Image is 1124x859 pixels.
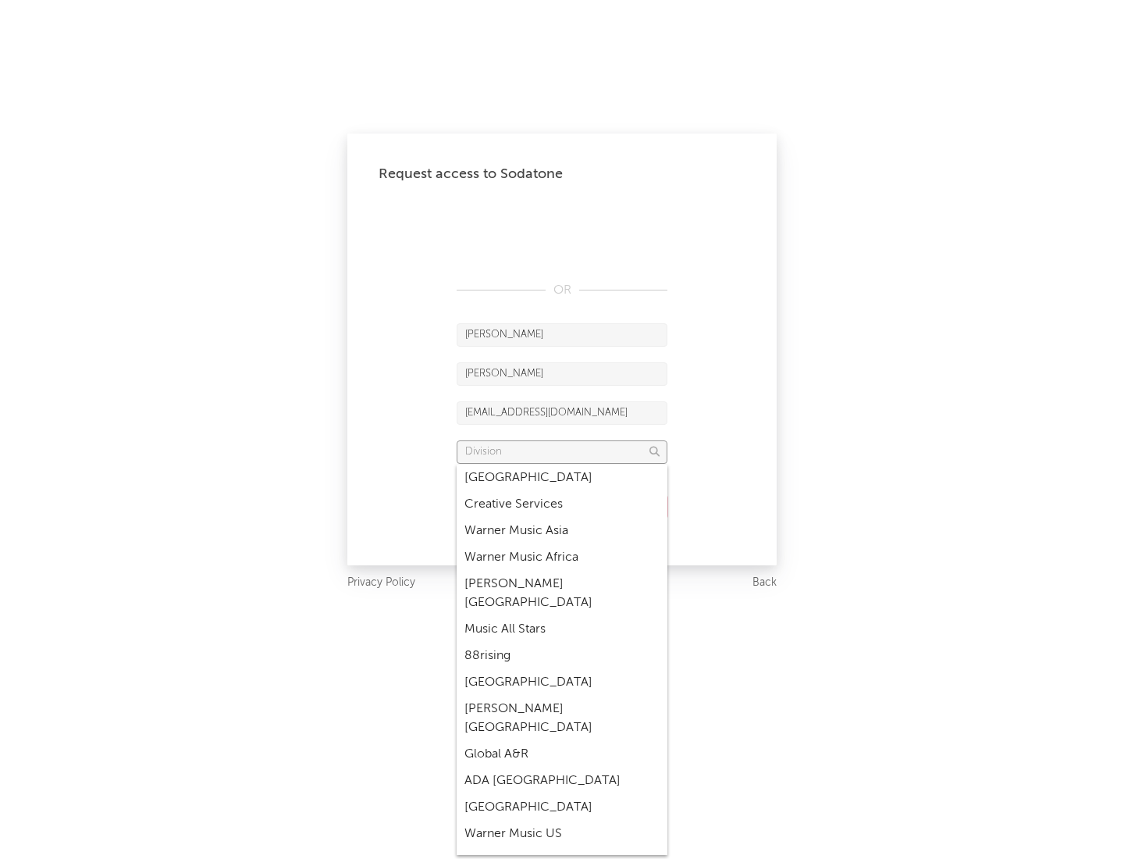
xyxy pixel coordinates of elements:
[457,362,667,386] input: Last Name
[752,573,777,593] a: Back
[457,669,667,696] div: [GEOGRAPHIC_DATA]
[457,281,667,300] div: OR
[457,518,667,544] div: Warner Music Asia
[457,465,667,491] div: [GEOGRAPHIC_DATA]
[457,401,667,425] input: Email
[457,696,667,741] div: [PERSON_NAME] [GEOGRAPHIC_DATA]
[379,165,745,184] div: Request access to Sodatone
[457,440,667,464] input: Division
[347,573,415,593] a: Privacy Policy
[457,544,667,571] div: Warner Music Africa
[457,616,667,643] div: Music All Stars
[457,821,667,847] div: Warner Music US
[457,768,667,794] div: ADA [GEOGRAPHIC_DATA]
[457,571,667,616] div: [PERSON_NAME] [GEOGRAPHIC_DATA]
[457,323,667,347] input: First Name
[457,794,667,821] div: [GEOGRAPHIC_DATA]
[457,741,667,768] div: Global A&R
[457,491,667,518] div: Creative Services
[457,643,667,669] div: 88rising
